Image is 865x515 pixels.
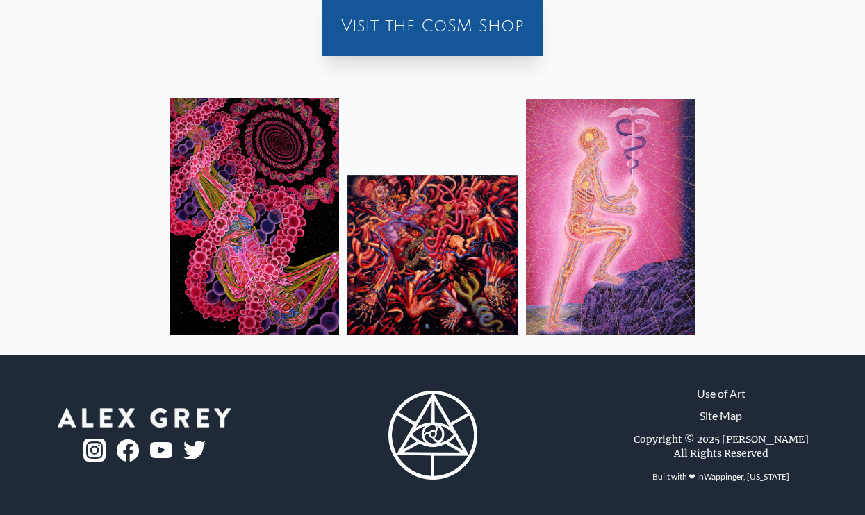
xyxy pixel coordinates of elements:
img: Journey of the Wounded Healer · 3 [526,99,695,335]
img: ig-logo.png [83,439,106,461]
div: All Rights Reserved [674,446,768,460]
div: Copyright © 2025 [PERSON_NAME] [634,432,809,446]
div: Built with ❤ in [647,466,795,488]
img: fb-logo.png [117,439,139,462]
img: youtube-logo.png [150,442,172,458]
img: Journey of the Wounded Healer · 2 [347,175,517,335]
a: Use of Art [697,385,745,402]
img: Journey of the Wounded Healer · 1 [170,98,339,335]
img: twitter-logo.png [183,441,206,459]
a: Visit the CoSM Shop [330,3,535,48]
a: Wappinger, [US_STATE] [704,471,789,482]
a: Site Map [700,407,742,424]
